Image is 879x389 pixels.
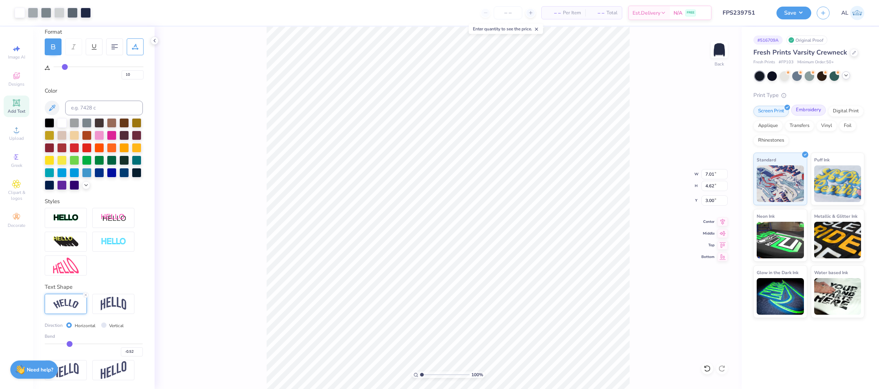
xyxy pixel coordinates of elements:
[701,243,715,248] span: Top
[785,120,814,131] div: Transfers
[101,297,126,311] img: Arch
[53,214,79,222] img: Stroke
[546,9,561,17] span: – –
[8,108,25,114] span: Add Text
[701,231,715,236] span: Middle
[8,54,25,60] span: Image AI
[687,10,694,15] span: FREE
[757,269,798,276] span: Glow in the Dark Ink
[753,59,775,66] span: Fresh Prints
[53,299,79,309] img: Arc
[757,165,804,202] img: Standard
[757,212,775,220] span: Neon Ink
[757,156,776,164] span: Standard
[109,322,124,329] label: Vertical
[786,35,827,45] div: Original Proof
[712,42,727,57] img: Back
[757,278,804,315] img: Glow in the Dark Ink
[45,322,63,329] span: Direction
[814,212,857,220] span: Metallic & Glitter Ink
[590,9,604,17] span: – –
[776,7,811,19] button: Save
[8,81,25,87] span: Designs
[45,197,143,206] div: Styles
[45,28,144,36] div: Format
[4,190,29,201] span: Clipart & logos
[715,61,724,67] div: Back
[53,363,79,377] img: Flag
[701,254,715,259] span: Bottom
[753,120,783,131] div: Applique
[814,269,848,276] span: Water based Ink
[753,106,789,117] div: Screen Print
[753,135,789,146] div: Rhinestones
[9,135,24,141] span: Upload
[779,59,794,66] span: # FP103
[753,48,847,57] span: Fresh Prints Varsity Crewneck
[814,156,830,164] span: Puff Ink
[717,5,771,20] input: Untitled Design
[563,9,581,17] span: Per Item
[53,236,79,248] img: 3d Illusion
[607,9,617,17] span: Total
[101,213,126,222] img: Shadow
[11,162,22,168] span: Greek
[839,120,856,131] div: Foil
[633,9,660,17] span: Est. Delivery
[471,371,483,378] span: 100 %
[8,222,25,228] span: Decorate
[753,35,783,45] div: # 516709A
[674,9,682,17] span: N/A
[101,237,126,246] img: Negative Space
[841,9,848,17] span: AL
[75,322,96,329] label: Horizontal
[828,106,864,117] div: Digital Print
[701,219,715,224] span: Center
[45,333,55,340] span: Bend
[45,87,143,95] div: Color
[814,165,861,202] img: Puff Ink
[850,6,864,20] img: Angela Legaspi
[65,101,143,115] input: e.g. 7428 c
[757,222,804,258] img: Neon Ink
[101,361,126,379] img: Rise
[469,24,543,34] div: Enter quantity to see the price.
[494,6,522,19] input: – –
[753,91,864,100] div: Print Type
[816,120,837,131] div: Vinyl
[814,278,861,315] img: Water based Ink
[841,6,864,20] a: AL
[53,258,79,273] img: Free Distort
[797,59,834,66] span: Minimum Order: 50 +
[27,366,53,373] strong: Need help?
[814,222,861,258] img: Metallic & Glitter Ink
[45,283,143,291] div: Text Shape
[791,105,826,116] div: Embroidery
